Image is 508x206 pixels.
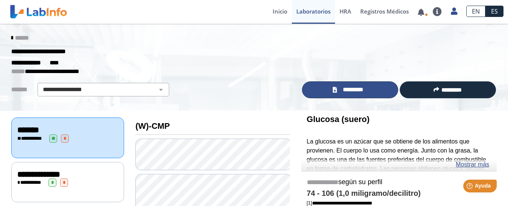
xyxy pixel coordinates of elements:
font: Mostrar más [456,161,489,168]
font: HRA [340,8,351,15]
font: Inicio [273,8,287,15]
font: Glucosa (suero) [307,114,370,124]
iframe: Lanzador de widgets de ayuda [441,177,500,198]
font: [1] [307,200,312,206]
font: (W)-CMP [135,121,170,131]
font: Registros Médicos [360,8,409,15]
font: EN [472,7,480,15]
font: ES [491,7,498,15]
font: Laboratorios [296,8,331,15]
font: según su perfil [338,178,382,186]
font: 74 - 106 (1,0 miligramo/decilitro) [307,189,421,197]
